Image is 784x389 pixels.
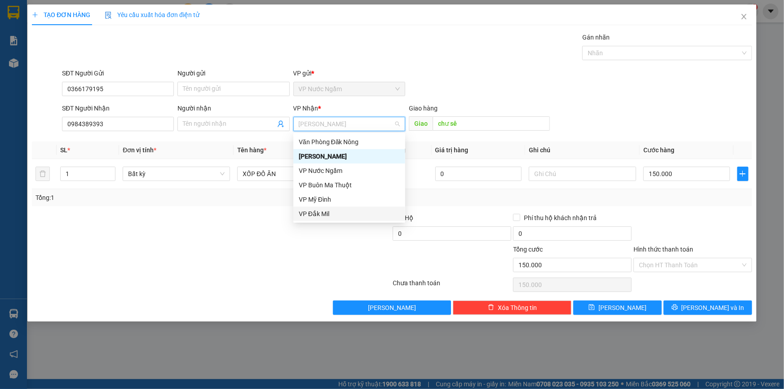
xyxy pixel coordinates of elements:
[435,146,469,154] span: Giá trị hàng
[293,105,319,112] span: VP Nhận
[409,116,433,131] span: Giao
[299,137,400,147] div: Văn Phòng Đăk Nông
[582,34,610,41] label: Gán nhãn
[299,151,400,161] div: [PERSON_NAME]
[293,135,405,149] div: Văn Phòng Đăk Nông
[299,209,400,219] div: VP Đắk Mil
[177,103,289,113] div: Người nhận
[529,167,636,181] input: Ghi Chú
[392,278,513,294] div: Chưa thanh toán
[664,301,752,315] button: printer[PERSON_NAME] và In
[293,207,405,221] div: VP Đắk Mil
[293,164,405,178] div: VP Nước Ngầm
[299,166,400,176] div: VP Nước Ngầm
[498,303,537,313] span: Xóa Thông tin
[32,12,38,18] span: plus
[573,301,662,315] button: save[PERSON_NAME]
[62,103,174,113] div: SĐT Người Nhận
[60,146,67,154] span: SL
[120,7,217,22] b: [DOMAIN_NAME]
[5,64,72,79] h2: NB6MDYTF
[598,303,647,313] span: [PERSON_NAME]
[35,193,303,203] div: Tổng: 1
[333,301,452,315] button: [PERSON_NAME]
[35,167,50,181] button: delete
[299,180,400,190] div: VP Buôn Ma Thuột
[128,167,225,181] span: Bất kỳ
[435,167,522,181] input: 0
[488,304,494,311] span: delete
[299,82,400,96] span: VP Nước Ngầm
[633,246,693,253] label: Hình thức thanh toán
[520,213,600,223] span: Phí thu hộ khách nhận trả
[47,64,166,126] h1: Giao dọc đường
[105,12,112,19] img: icon
[731,4,757,30] button: Close
[5,13,31,58] img: logo.jpg
[293,192,405,207] div: VP Mỹ Đình
[293,149,405,164] div: Gia Lai
[589,304,595,311] span: save
[682,303,744,313] span: [PERSON_NAME] và In
[293,178,405,192] div: VP Buôn Ma Thuột
[409,105,438,112] span: Giao hàng
[643,146,674,154] span: Cước hàng
[237,146,266,154] span: Tên hàng
[738,170,748,177] span: plus
[36,7,81,62] b: Nhà xe Thiên Trung
[177,68,289,78] div: Người gửi
[368,303,416,313] span: [PERSON_NAME]
[433,116,550,131] input: Dọc đường
[737,167,749,181] button: plus
[672,304,678,311] span: printer
[32,11,90,18] span: TẠO ĐƠN HÀNG
[740,13,748,20] span: close
[513,246,543,253] span: Tổng cước
[105,11,199,18] span: Yêu cầu xuất hóa đơn điện tử
[62,68,174,78] div: SĐT Người Gửi
[277,120,284,128] span: user-add
[237,167,345,181] input: VD: Bàn, Ghế
[299,194,400,204] div: VP Mỹ Đình
[299,117,400,131] span: Gia Lai
[293,68,405,78] div: VP gửi
[453,301,571,315] button: deleteXóa Thông tin
[123,146,156,154] span: Đơn vị tính
[525,141,640,159] th: Ghi chú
